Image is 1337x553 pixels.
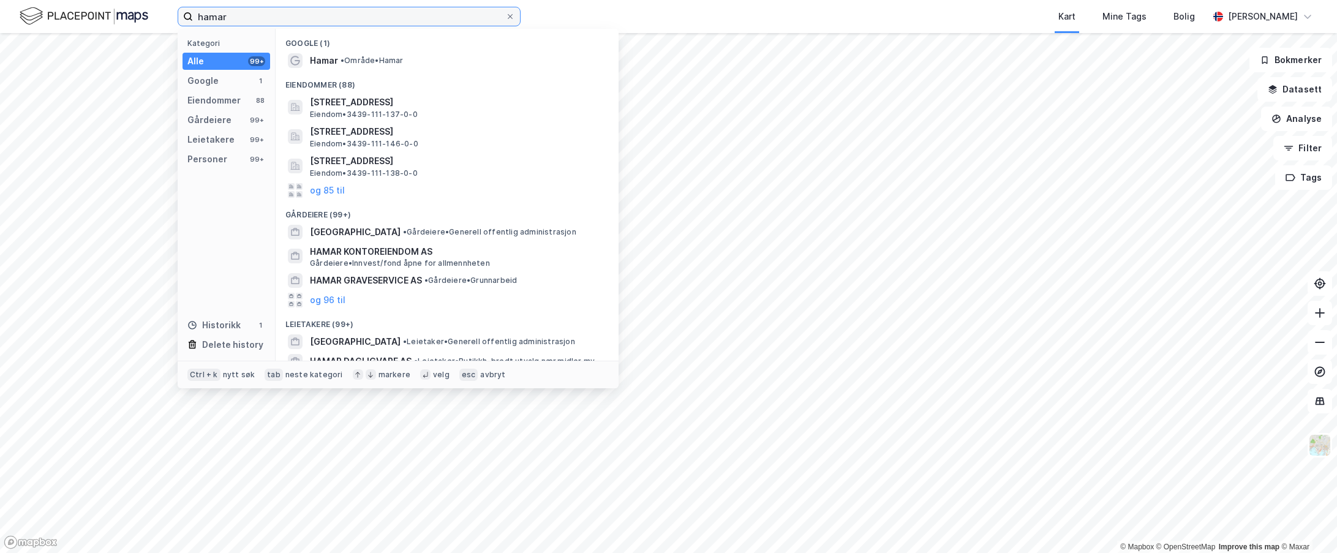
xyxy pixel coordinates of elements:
div: tab [265,369,283,381]
div: Historikk [187,318,241,333]
img: Z [1308,434,1331,457]
div: Alle [187,54,204,69]
span: Eiendom • 3439-111-138-0-0 [310,168,418,178]
input: Søk på adresse, matrikkel, gårdeiere, leietakere eller personer [193,7,505,26]
div: nytt søk [223,370,255,380]
span: [STREET_ADDRESS] [310,124,604,139]
button: og 85 til [310,183,345,198]
div: Bolig [1173,9,1195,24]
span: • [403,337,407,346]
span: Gårdeiere • Innvest/fond åpne for allmennheten [310,258,490,268]
span: Leietaker • Butikkh. bredt utvalg nær.midler mv. [414,356,597,366]
img: logo.f888ab2527a4732fd821a326f86c7f29.svg [20,6,148,27]
span: [GEOGRAPHIC_DATA] [310,334,401,349]
div: velg [433,370,450,380]
div: avbryt [480,370,505,380]
span: Område • Hamar [341,56,404,66]
div: [PERSON_NAME] [1228,9,1298,24]
span: [STREET_ADDRESS] [310,154,604,168]
div: 88 [255,96,265,105]
div: Kontrollprogram for chat [1276,494,1337,553]
span: Eiendom • 3439-111-146-0-0 [310,139,418,149]
div: Ctrl + k [187,369,220,381]
div: Leietakere (99+) [276,310,619,332]
span: [STREET_ADDRESS] [310,95,604,110]
div: Google (1) [276,29,619,51]
div: Eiendommer (88) [276,70,619,92]
span: HAMAR DAGLIGVARE AS [310,354,412,369]
div: 1 [255,76,265,86]
span: [GEOGRAPHIC_DATA] [310,225,401,239]
a: Mapbox homepage [4,535,58,549]
div: Personer [187,152,227,167]
span: HAMAR GRAVESERVICE AS [310,273,422,288]
div: Kart [1058,9,1075,24]
div: 1 [255,320,265,330]
div: Delete history [202,337,263,352]
span: Eiendom • 3439-111-137-0-0 [310,110,418,119]
div: 99+ [248,115,265,125]
span: • [403,227,407,236]
span: • [341,56,344,65]
iframe: Chat Widget [1276,494,1337,553]
span: Leietaker • Generell offentlig administrasjon [403,337,575,347]
div: 99+ [248,56,265,66]
span: Gårdeiere • Grunnarbeid [424,276,517,285]
div: 99+ [248,154,265,164]
a: Improve this map [1219,543,1279,551]
span: Gårdeiere • Generell offentlig administrasjon [403,227,576,237]
a: Mapbox [1120,543,1154,551]
span: HAMAR KONTOREIENDOM AS [310,244,604,259]
div: Gårdeiere [187,113,232,127]
a: OpenStreetMap [1156,543,1216,551]
span: • [414,356,418,366]
button: Analyse [1261,107,1332,131]
div: 99+ [248,135,265,145]
span: Hamar [310,53,338,68]
div: Google [187,73,219,88]
div: neste kategori [285,370,343,380]
button: og 96 til [310,293,345,307]
button: Datasett [1257,77,1332,102]
button: Tags [1275,165,1332,190]
div: esc [459,369,478,381]
div: markere [379,370,410,380]
div: Gårdeiere (99+) [276,200,619,222]
div: Leietakere [187,132,235,147]
div: Kategori [187,39,270,48]
div: Mine Tags [1102,9,1147,24]
button: Bokmerker [1249,48,1332,72]
span: • [424,276,428,285]
button: Filter [1273,136,1332,160]
div: Eiendommer [187,93,241,108]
